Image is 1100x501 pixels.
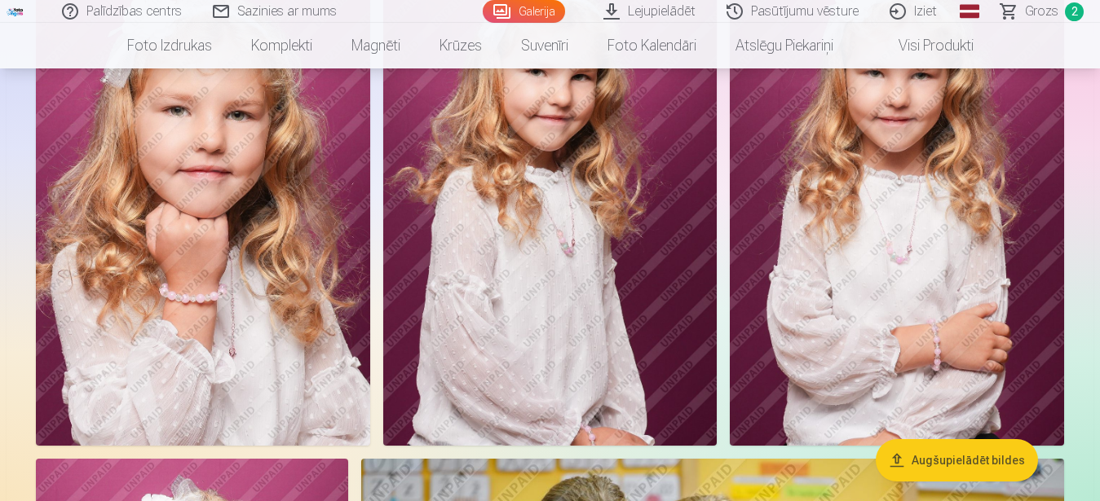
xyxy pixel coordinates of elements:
a: Foto kalendāri [588,23,716,68]
a: Krūzes [420,23,501,68]
a: Visi produkti [853,23,993,68]
a: Komplekti [232,23,332,68]
a: Atslēgu piekariņi [716,23,853,68]
span: Grozs [1025,2,1058,21]
a: Magnēti [332,23,420,68]
a: Foto izdrukas [108,23,232,68]
img: /fa1 [7,7,24,16]
button: Augšupielādēt bildes [876,439,1038,481]
a: Suvenīri [501,23,588,68]
span: 2 [1065,2,1084,21]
